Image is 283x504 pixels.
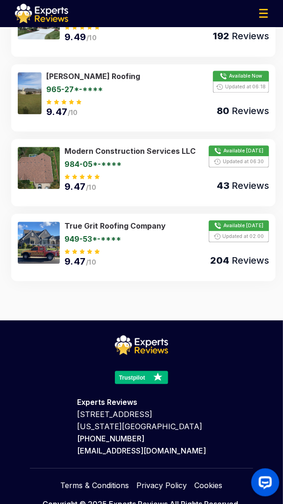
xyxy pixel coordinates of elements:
a: Terms & Conditions [61,480,129,491]
p: [US_STATE][GEOGRAPHIC_DATA] [77,420,206,432]
img: logo [115,335,168,355]
span: Reviews [229,180,269,191]
p: [EMAIL_ADDRESS][DOMAIN_NAME] [77,445,206,457]
span: Reviews [229,105,269,116]
span: 9.47 [64,181,86,192]
iframe: OpenWidget widget [244,465,283,504]
span: Reviews [229,255,269,266]
span: 9.47 [46,106,68,117]
img: Menu Icon [259,9,268,18]
span: 80 [217,105,229,116]
span: 192 [213,30,229,42]
span: 43 [217,180,229,191]
span: 9.47 [64,256,86,267]
img: 175388166690728.jpeg [18,222,60,264]
img: 175389237782308.jpeg [18,147,60,189]
p: Experts Reviews [77,396,206,408]
a: Cookies [195,480,223,491]
span: 204 [210,255,229,266]
a: Privacy Policy [137,480,187,491]
span: 9.49 [64,31,86,43]
span: /10 [68,108,78,116]
span: /10 [86,258,96,266]
span: /10 [86,34,97,42]
img: 175164429443102.jpeg [18,72,42,114]
p: [PHONE_NUMBER] [77,432,206,445]
p: [STREET_ADDRESS] [77,408,206,420]
img: logo [15,4,68,23]
p: Modern Construction Services LLC [64,145,207,157]
a: Trustpilot [115,370,168,385]
span: Reviews [229,30,269,42]
p: [PERSON_NAME] Roofing [46,71,211,82]
text: Trustpilot [119,374,145,381]
p: True Grit Roofing Company [64,220,207,231]
span: /10 [86,183,96,191]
